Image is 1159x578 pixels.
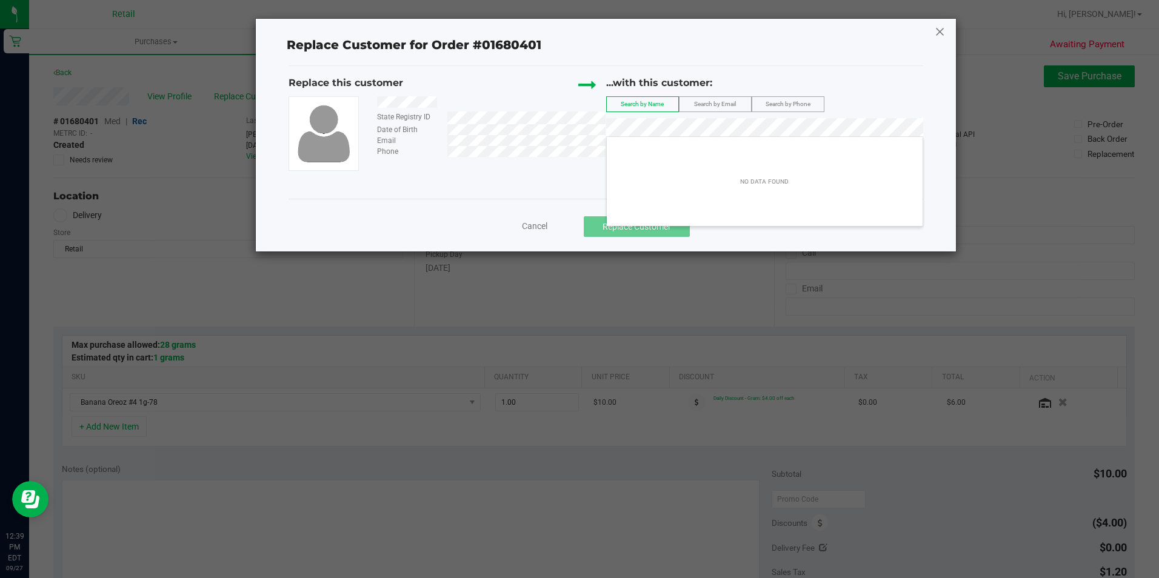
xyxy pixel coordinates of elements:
[522,221,547,231] span: Cancel
[12,481,48,517] iframe: Resource center
[368,111,447,122] div: State Registry ID
[292,102,356,165] img: user-icon.png
[606,77,712,88] span: ...with this customer:
[621,101,664,107] span: Search by Name
[289,77,403,88] span: Replace this customer
[279,35,549,56] span: Replace Customer for Order #01680401
[368,124,447,135] div: Date of Birth
[766,101,810,107] span: Search by Phone
[694,101,736,107] span: Search by Email
[368,146,447,157] div: Phone
[368,135,447,146] div: Email
[584,216,690,237] button: Replace Customer
[733,171,795,193] div: NO DATA FOUND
